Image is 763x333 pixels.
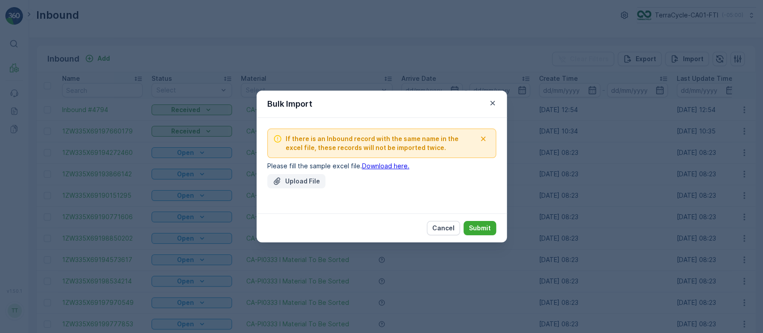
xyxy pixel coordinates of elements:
[362,162,409,170] a: Download here.
[464,221,496,235] button: Submit
[286,134,476,152] span: If there is an Inbound record with the same name in the excel file, these records will not be imp...
[267,98,312,110] p: Bulk Import
[267,162,496,171] p: Please fill the sample excel file.
[469,224,491,233] p: Submit
[432,224,455,233] p: Cancel
[267,174,325,188] button: Upload File
[285,177,320,186] p: Upload File
[427,221,460,235] button: Cancel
